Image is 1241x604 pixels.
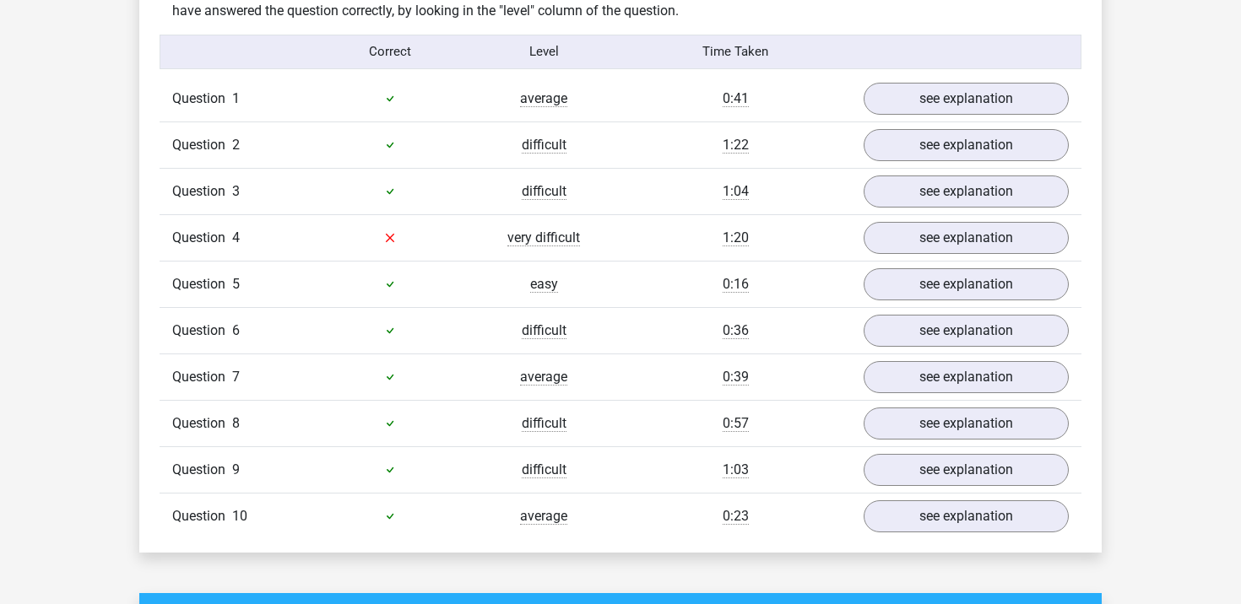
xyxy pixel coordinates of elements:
[172,321,232,341] span: Question
[232,137,240,153] span: 2
[172,460,232,480] span: Question
[864,222,1069,254] a: see explanation
[864,83,1069,115] a: see explanation
[864,361,1069,393] a: see explanation
[172,228,232,248] span: Question
[522,183,566,200] span: difficult
[232,369,240,385] span: 7
[530,276,558,293] span: easy
[864,500,1069,532] a: see explanation
[507,229,580,246] span: very difficult
[723,369,749,386] span: 0:39
[723,183,749,200] span: 1:04
[172,274,232,294] span: Question
[232,508,247,524] span: 10
[232,90,240,106] span: 1
[314,42,468,62] div: Correct
[467,42,620,62] div: Level
[864,315,1069,347] a: see explanation
[864,175,1069,208] a: see explanation
[172,506,232,526] span: Question
[232,415,240,431] span: 8
[172,135,232,155] span: Question
[522,415,566,432] span: difficult
[232,183,240,199] span: 3
[620,42,851,62] div: Time Taken
[232,322,240,338] span: 6
[522,322,566,339] span: difficult
[723,508,749,525] span: 0:23
[232,276,240,292] span: 5
[520,90,567,107] span: average
[520,369,567,386] span: average
[522,137,566,154] span: difficult
[172,89,232,109] span: Question
[723,322,749,339] span: 0:36
[864,129,1069,161] a: see explanation
[172,413,232,434] span: Question
[232,229,240,245] span: 4
[864,268,1069,300] a: see explanation
[172,367,232,387] span: Question
[864,407,1069,440] a: see explanation
[522,461,566,478] span: difficult
[723,229,749,246] span: 1:20
[172,181,232,202] span: Question
[723,461,749,478] span: 1:03
[723,276,749,293] span: 0:16
[520,508,567,525] span: average
[723,415,749,432] span: 0:57
[723,90,749,107] span: 0:41
[232,461,240,477] span: 9
[723,137,749,154] span: 1:22
[864,454,1069,486] a: see explanation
